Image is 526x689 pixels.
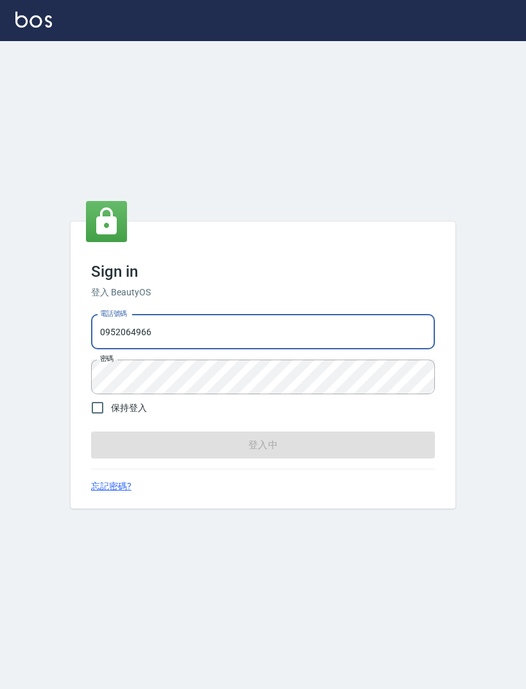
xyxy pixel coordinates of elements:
[111,401,147,415] span: 保持登入
[91,263,435,281] h3: Sign in
[91,286,435,299] h6: 登入 BeautyOS
[15,12,52,28] img: Logo
[100,354,114,363] label: 密碼
[91,480,131,493] a: 忘記密碼?
[100,309,127,318] label: 電話號碼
